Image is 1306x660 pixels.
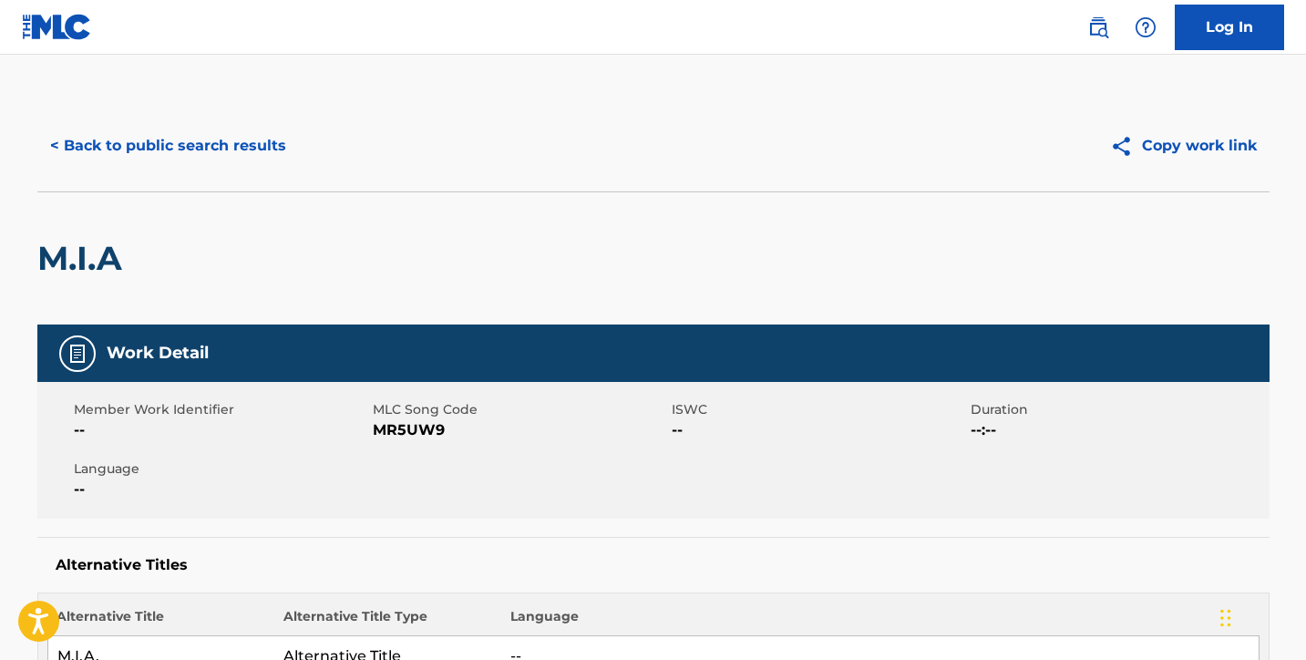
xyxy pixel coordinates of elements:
[274,607,501,636] th: Alternative Title Type
[1127,9,1164,46] div: Help
[1080,9,1116,46] a: Public Search
[672,419,966,441] span: --
[74,479,368,500] span: --
[971,419,1265,441] span: --:--
[1087,16,1109,38] img: search
[74,419,368,441] span: --
[37,123,299,169] button: < Back to public search results
[37,238,131,279] h2: M.I.A
[67,343,88,365] img: Work Detail
[672,400,966,419] span: ISWC
[107,343,209,364] h5: Work Detail
[1097,123,1270,169] button: Copy work link
[501,607,1259,636] th: Language
[971,400,1265,419] span: Duration
[1220,591,1231,645] div: Drag
[373,419,667,441] span: MR5UW9
[1110,135,1142,158] img: Copy work link
[1135,16,1157,38] img: help
[47,607,274,636] th: Alternative Title
[74,459,368,479] span: Language
[1215,572,1306,660] iframe: Chat Widget
[1175,5,1284,50] a: Log In
[56,556,1251,574] h5: Alternative Titles
[373,400,667,419] span: MLC Song Code
[74,400,368,419] span: Member Work Identifier
[22,14,92,40] img: MLC Logo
